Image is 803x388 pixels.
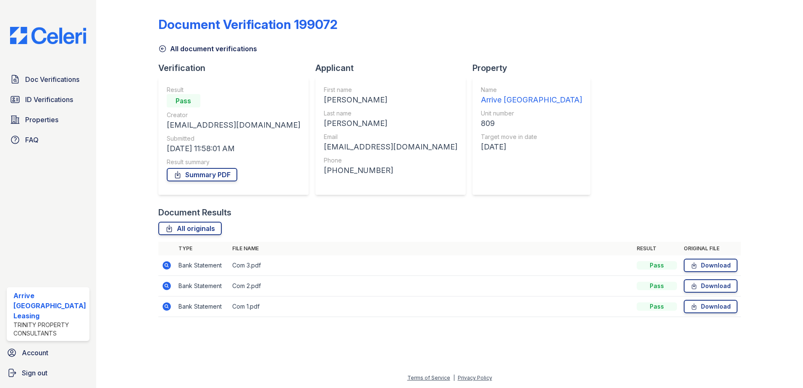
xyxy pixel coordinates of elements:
a: Name Arrive [GEOGRAPHIC_DATA] [481,86,582,106]
a: All document verifications [158,44,257,54]
a: Privacy Policy [458,375,492,381]
a: Download [684,300,737,313]
div: Pass [637,261,677,270]
div: Arrive [GEOGRAPHIC_DATA] [481,94,582,106]
td: Bank Statement [175,276,229,296]
td: Bank Statement [175,255,229,276]
div: Email [324,133,457,141]
span: ID Verifications [25,94,73,105]
a: Download [684,259,737,272]
div: Result [167,86,300,94]
img: CE_Logo_Blue-a8612792a0a2168367f1c8372b55b34899dd931a85d93a1a3d3e32e68fde9ad4.png [3,27,93,44]
div: Phone [324,156,457,165]
div: Property [472,62,597,74]
th: Original file [680,242,741,255]
div: [PERSON_NAME] [324,94,457,106]
div: [DATE] [481,141,582,153]
div: Arrive [GEOGRAPHIC_DATA] Leasing [13,291,86,321]
div: Pass [637,302,677,311]
div: [EMAIL_ADDRESS][DOMAIN_NAME] [167,119,300,131]
a: Summary PDF [167,168,237,181]
th: Type [175,242,229,255]
div: Applicant [315,62,472,74]
span: Properties [25,115,58,125]
div: Creator [167,111,300,119]
span: FAQ [25,135,39,145]
a: Properties [7,111,89,128]
div: [DATE] 11:58:01 AM [167,143,300,155]
div: [EMAIL_ADDRESS][DOMAIN_NAME] [324,141,457,153]
td: Com 3.pdf [229,255,634,276]
div: First name [324,86,457,94]
div: 809 [481,118,582,129]
th: File name [229,242,634,255]
span: Doc Verifications [25,74,79,84]
div: Last name [324,109,457,118]
div: Name [481,86,582,94]
div: Result summary [167,158,300,166]
a: All originals [158,222,222,235]
div: Document Verification 199072 [158,17,338,32]
a: Doc Verifications [7,71,89,88]
span: Account [22,348,48,358]
td: Bank Statement [175,296,229,317]
div: [PERSON_NAME] [324,118,457,129]
div: | [453,375,455,381]
a: Terms of Service [407,375,450,381]
div: Unit number [481,109,582,118]
div: Pass [167,94,200,107]
td: Com 2.pdf [229,276,634,296]
a: Sign out [3,364,93,381]
th: Result [633,242,680,255]
div: Pass [637,282,677,290]
div: Trinity Property Consultants [13,321,86,338]
div: Verification [158,62,315,74]
div: Submitted [167,134,300,143]
a: FAQ [7,131,89,148]
span: Sign out [22,368,47,378]
td: Com 1.pdf [229,296,634,317]
div: Target move in date [481,133,582,141]
a: Account [3,344,93,361]
a: ID Verifications [7,91,89,108]
a: Download [684,279,737,293]
div: Document Results [158,207,231,218]
div: [PHONE_NUMBER] [324,165,457,176]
